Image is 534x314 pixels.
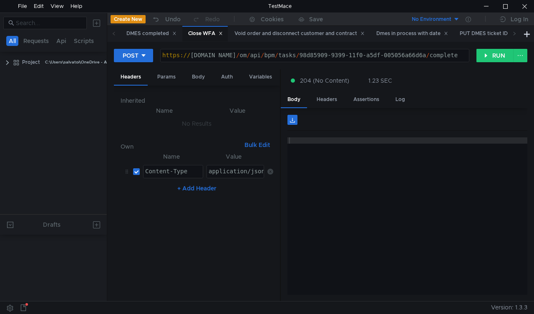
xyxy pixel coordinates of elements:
div: Params [151,69,182,85]
div: Project [22,56,40,68]
button: Scripts [71,36,96,46]
div: Close WFA [188,29,223,38]
div: Log In [511,14,528,24]
div: PUT DMES ticket ID [460,29,515,38]
div: Drafts [43,220,60,230]
div: Assertions [347,92,386,107]
button: POST [114,49,153,62]
div: Undo [165,14,181,24]
div: 1.23 SEC [368,77,392,84]
nz-embed-empty: No Results [182,120,212,127]
div: Log [389,92,412,107]
div: Redo [205,14,220,24]
button: + Add Header [174,183,220,193]
button: Bulk Edit [241,140,273,150]
input: Search... [16,18,82,28]
div: Dmes in process with date [376,29,448,38]
div: Auth [214,69,239,85]
div: Void order and disconnect customer and contract [234,29,365,38]
div: Variables [242,69,279,85]
div: C:\Users\salvatoi\OneDrive - AMDOCS\Backup Folders\Documents\testmace\Project [45,56,214,68]
button: No Environment [402,13,460,26]
span: 204 (No Content) [300,76,349,85]
div: Headers [310,92,344,107]
button: Create New [111,15,146,23]
h6: Inherited [121,96,273,106]
button: Undo [146,13,186,25]
div: POST [123,51,139,60]
div: Headers [114,69,148,86]
div: Cookies [261,14,284,24]
button: RUN [476,49,514,62]
h6: Own [121,142,241,152]
button: All [6,36,18,46]
button: Requests [21,36,51,46]
th: Value [203,152,264,162]
button: Api [54,36,69,46]
div: Body [185,69,212,85]
div: No Environment [412,15,451,23]
div: DMES completed [126,29,176,38]
span: Version: 1.3.3 [491,301,527,314]
th: Name [140,152,203,162]
button: Redo [186,13,226,25]
div: Body [281,92,307,108]
div: Save [309,16,323,22]
th: Value [202,106,273,116]
th: Name [127,106,202,116]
